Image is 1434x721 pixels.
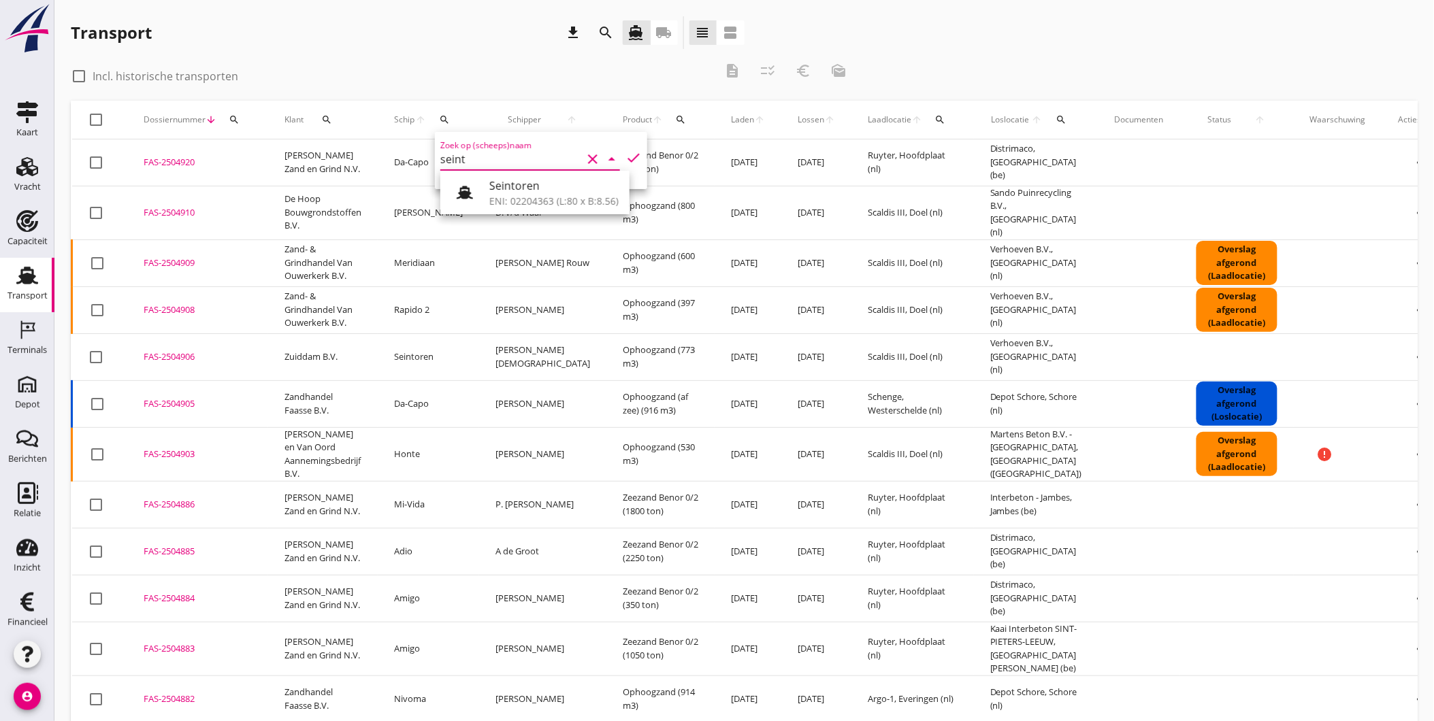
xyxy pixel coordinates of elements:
[378,427,479,481] td: Honte
[268,186,378,239] td: De Hoop Bouwgrondstoffen B.V.
[974,333,1098,380] td: Verhoeven B.V., [GEOGRAPHIC_DATA] (nl)
[144,448,252,461] div: FAS-2504903
[378,528,479,575] td: Adio
[268,286,378,333] td: Zand- & Grindhandel Van Ouwerkerk B.V.
[606,186,715,239] td: Ophoogzand (800 m3)
[378,139,479,186] td: Da-Capo
[1196,382,1277,426] div: Overslag afgerond (Loslocatie)
[851,427,974,481] td: Scaldis III, Doel (nl)
[14,683,41,710] i: account_circle
[715,286,781,333] td: [DATE]
[715,380,781,427] td: [DATE]
[268,528,378,575] td: [PERSON_NAME] Zand en Grind N.V.
[7,618,48,626] div: Financieel
[268,380,378,427] td: Zandhandel Faasse B.V.
[394,114,415,126] span: Schip
[781,575,851,622] td: [DATE]
[489,194,619,208] div: ENI: 02204363 (L:80 x B:8.56)
[606,528,715,575] td: Zeezand Benor 0/2 (2250 ton)
[974,380,1098,427] td: Depot Schore, Schore (nl)
[415,114,427,125] i: arrow_upward
[7,291,48,300] div: Transport
[851,622,974,675] td: Ruyter, Hoofdplaat (nl)
[479,239,606,286] td: [PERSON_NAME] Rouw
[1196,114,1243,126] span: Status
[1243,114,1277,125] i: arrow_upward
[715,481,781,528] td: [DATE]
[321,114,332,125] i: search
[781,427,851,481] td: [DATE]
[378,622,479,675] td: Amigo
[715,528,781,575] td: [DATE]
[656,24,672,41] i: local_shipping
[974,186,1098,239] td: Sando Puinrecycling B.V., [GEOGRAPHIC_DATA] (nl)
[144,256,252,270] div: FAS-2504909
[144,397,252,411] div: FAS-2504905
[284,103,361,136] div: Klant
[144,303,252,317] div: FAS-2504908
[479,333,606,380] td: [PERSON_NAME][DEMOGRAPHIC_DATA]
[1317,446,1333,463] i: error
[16,128,38,137] div: Kaart
[606,427,715,481] td: Ophoogzand (530 m3)
[3,3,52,54] img: logo-small.a267ee39.svg
[723,24,739,41] i: view_agenda
[851,333,974,380] td: Scaldis III, Doel (nl)
[1196,241,1277,285] div: Overslag afgerond (Laadlocatie)
[378,333,479,380] td: Seintoren
[798,114,824,126] span: Lossen
[378,286,479,333] td: Rapido 2
[479,528,606,575] td: A de Groot
[606,575,715,622] td: Zeezand Benor 0/2 (350 ton)
[911,114,922,125] i: arrow_upward
[585,151,601,167] i: clear
[144,592,252,605] div: FAS-2504884
[974,427,1098,481] td: Martens Beton B.V. - [GEOGRAPHIC_DATA], [GEOGRAPHIC_DATA] ([GEOGRAPHIC_DATA])
[268,427,378,481] td: [PERSON_NAME] en Van Oord Aannemingsbedrijf B.V.
[934,114,945,125] i: search
[606,286,715,333] td: Ophoogzand (397 m3)
[974,139,1098,186] td: Distrimaco, [GEOGRAPHIC_DATA] (be)
[378,239,479,286] td: Meridiaan
[715,622,781,675] td: [DATE]
[378,380,479,427] td: Da-Capo
[144,350,252,364] div: FAS-2504906
[229,114,240,125] i: search
[628,24,645,41] i: directions_boat
[489,178,619,194] div: Seintoren
[781,380,851,427] td: [DATE]
[566,24,582,41] i: download
[781,481,851,528] td: [DATE]
[781,139,851,186] td: [DATE]
[144,545,252,558] div: FAS-2504885
[598,24,615,41] i: search
[93,69,238,83] label: Incl. historische transporten
[1056,114,1067,125] i: search
[606,622,715,675] td: Zeezand Benor 0/2 (1050 ton)
[378,481,479,528] td: Mi-Vida
[781,528,851,575] td: [DATE]
[623,114,652,126] span: Product
[851,575,974,622] td: Ruyter, Hoofdplaat (nl)
[1310,114,1366,126] div: Waarschuwing
[479,575,606,622] td: [PERSON_NAME]
[479,622,606,675] td: [PERSON_NAME]
[554,114,590,125] i: arrow_upward
[606,333,715,380] td: Ophoogzand (773 m3)
[851,239,974,286] td: Scaldis III, Doel (nl)
[974,481,1098,528] td: Interbeton - Jambes, Jambes (be)
[606,380,715,427] td: Ophoogzand (af zee) (916 m3)
[479,481,606,528] td: P. [PERSON_NAME]
[606,139,715,186] td: Zeezand Benor 0/2 (400 ton)
[268,622,378,675] td: [PERSON_NAME] Zand en Grind N.V.
[14,182,41,191] div: Vracht
[824,114,835,125] i: arrow_upward
[495,114,554,126] span: Schipper
[781,622,851,675] td: [DATE]
[479,286,606,333] td: [PERSON_NAME]
[144,642,252,656] div: FAS-2504883
[974,622,1098,675] td: Kaai Interbeton SINT-PIETERS-LEEUW, [GEOGRAPHIC_DATA][PERSON_NAME] (be)
[851,139,974,186] td: Ruyter, Hoofdplaat (nl)
[851,380,974,427] td: Schenge, Westerschelde (nl)
[781,333,851,380] td: [DATE]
